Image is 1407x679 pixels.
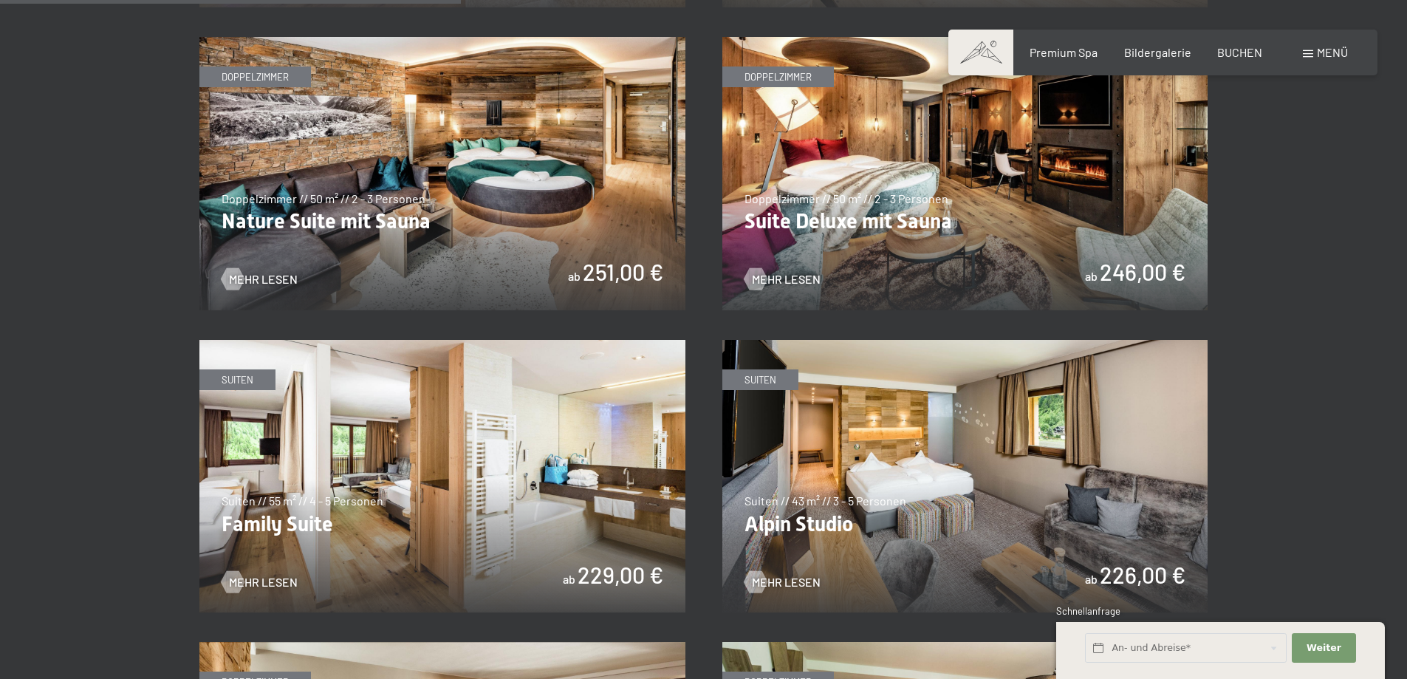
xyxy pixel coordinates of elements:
a: Bildergalerie [1124,45,1191,59]
a: Mehr Lesen [744,574,821,590]
span: Weiter [1307,641,1341,655]
button: Weiter [1292,633,1355,663]
a: Junior [722,643,1208,652]
span: Mehr Lesen [229,271,298,287]
a: Mehr Lesen [222,271,298,287]
span: Mehr Lesen [229,574,298,590]
a: Mehr Lesen [744,271,821,287]
img: Family Suite [199,340,685,613]
span: Mehr Lesen [752,574,821,590]
a: Alpin Studio [722,341,1208,349]
span: Schnellanfrage [1056,605,1120,617]
a: Nature Suite mit Sauna [199,38,685,47]
img: Suite Deluxe mit Sauna [722,37,1208,310]
img: Alpin Studio [722,340,1208,613]
a: Mehr Lesen [222,574,298,590]
span: Mehr Lesen [752,271,821,287]
a: Vital Superior [199,643,685,652]
a: Family Suite [199,341,685,349]
span: Menü [1317,45,1348,59]
a: BUCHEN [1217,45,1262,59]
img: Nature Suite mit Sauna [199,37,685,310]
a: Suite Deluxe mit Sauna [722,38,1208,47]
a: Premium Spa [1030,45,1098,59]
